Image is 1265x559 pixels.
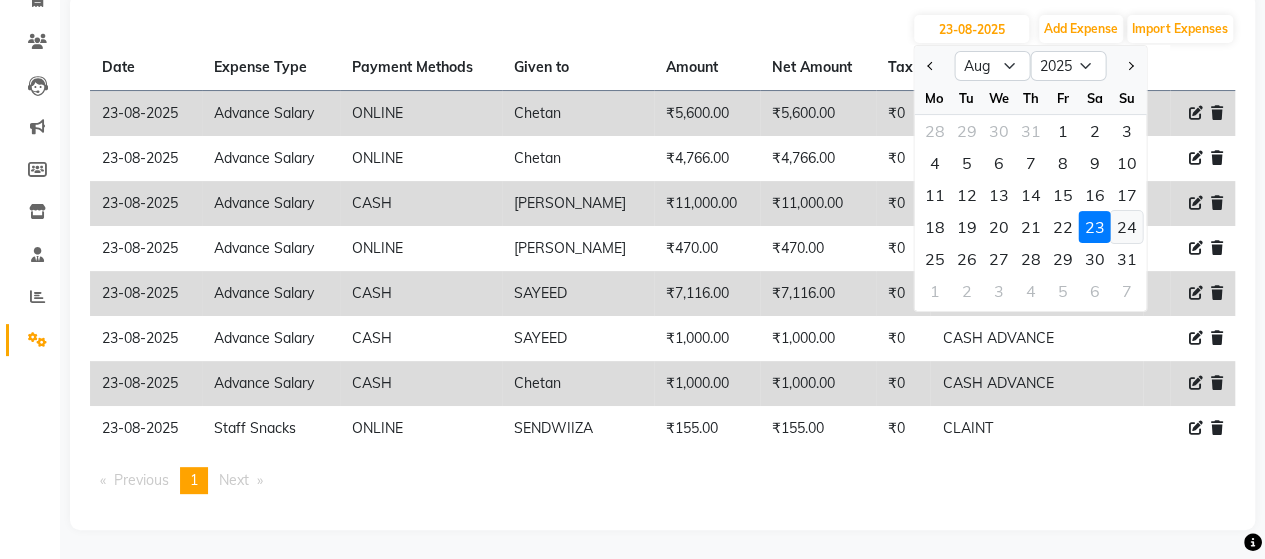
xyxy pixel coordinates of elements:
td: [PERSON_NAME] [502,181,654,226]
div: Wednesday, August 20, 2025 [982,211,1014,243]
div: Tuesday, September 2, 2025 [950,275,982,307]
div: Tuesday, August 5, 2025 [950,147,982,179]
div: Monday, July 28, 2025 [918,115,950,147]
span: Next [219,471,249,489]
td: ₹0 [876,136,931,181]
div: Friday, August 22, 2025 [1046,211,1078,243]
div: Saturday, August 9, 2025 [1078,147,1110,179]
div: Tuesday, August 26, 2025 [950,243,982,275]
select: Select year [1030,51,1106,81]
div: Saturday, August 30, 2025 [1078,243,1110,275]
div: Friday, August 29, 2025 [1046,243,1078,275]
td: Chetan [502,361,654,406]
div: 7 [1014,147,1046,179]
div: Wednesday, July 30, 2025 [982,115,1014,147]
div: 31 [1014,115,1046,147]
td: ₹470.00 [654,226,760,271]
td: ₹11,000.00 [654,181,760,226]
div: Monday, August 11, 2025 [918,179,950,211]
div: 2 [1078,115,1110,147]
td: ₹0 [876,271,931,316]
button: Next month [1121,50,1138,82]
th: Payment Methods [340,45,502,91]
div: Wednesday, September 3, 2025 [982,275,1014,307]
div: Friday, August 15, 2025 [1046,179,1078,211]
div: Sunday, August 24, 2025 [1110,211,1142,243]
td: ₹0 [876,406,931,451]
td: ₹4,766.00 [760,136,876,181]
div: 5 [1046,275,1078,307]
div: Friday, September 5, 2025 [1046,275,1078,307]
td: CASH [340,316,502,361]
div: Thursday, July 31, 2025 [1014,115,1046,147]
span: Previous [114,471,169,489]
div: Thursday, August 14, 2025 [1014,179,1046,211]
div: Saturday, September 6, 2025 [1078,275,1110,307]
div: Friday, August 1, 2025 [1046,115,1078,147]
div: 9 [1078,147,1110,179]
div: 1 [1046,115,1078,147]
div: We [982,82,1014,114]
div: 17 [1110,179,1142,211]
td: CASH [340,181,502,226]
td: 23-08-2025 [90,91,202,137]
div: 5 [950,147,982,179]
div: Monday, August 4, 2025 [918,147,950,179]
td: CASH ADVANCE [930,361,1143,406]
div: Th [1014,82,1046,114]
td: ₹5,600.00 [760,91,876,137]
div: 23 [1078,211,1110,243]
div: 11 [918,179,950,211]
div: Wednesday, August 6, 2025 [982,147,1014,179]
button: Previous month [922,50,939,82]
div: 30 [982,115,1014,147]
td: SENDWIIZA [502,406,654,451]
div: Thursday, August 21, 2025 [1014,211,1046,243]
div: 25 [918,243,950,275]
td: ₹0 [876,361,931,406]
div: Friday, August 8, 2025 [1046,147,1078,179]
div: Saturday, August 23, 2025 [1078,211,1110,243]
td: Advance Salary [202,226,340,271]
div: 29 [1046,243,1078,275]
div: Sunday, August 10, 2025 [1110,147,1142,179]
div: 30 [1078,243,1110,275]
td: ₹0 [876,91,931,137]
div: Wednesday, August 27, 2025 [982,243,1014,275]
div: Fr [1046,82,1078,114]
td: ₹7,116.00 [654,271,760,316]
div: 3 [1110,115,1142,147]
td: CASH [340,361,502,406]
td: CASH [340,271,502,316]
td: Advance Salary [202,181,340,226]
td: 23-08-2025 [90,226,202,271]
div: Monday, August 25, 2025 [918,243,950,275]
div: 7 [1110,275,1142,307]
div: 10 [1110,147,1142,179]
th: Tax [876,45,931,91]
td: ONLINE [340,406,502,451]
td: ₹1,000.00 [654,316,760,361]
div: Mo [918,82,950,114]
div: Sunday, September 7, 2025 [1110,275,1142,307]
div: 24 [1110,211,1142,243]
div: Su [1110,82,1142,114]
td: 23-08-2025 [90,406,202,451]
td: 23-08-2025 [90,316,202,361]
div: Thursday, September 4, 2025 [1014,275,1046,307]
td: ₹7,116.00 [760,271,876,316]
div: Saturday, August 16, 2025 [1078,179,1110,211]
span: 1 [190,471,198,489]
div: 31 [1110,243,1142,275]
td: ONLINE [340,136,502,181]
div: Saturday, August 2, 2025 [1078,115,1110,147]
div: Sunday, August 3, 2025 [1110,115,1142,147]
div: 16 [1078,179,1110,211]
button: Import Expenses [1127,15,1233,43]
td: Advance Salary [202,91,340,137]
div: Wednesday, August 13, 2025 [982,179,1014,211]
td: Staff Snacks [202,406,340,451]
td: ₹0 [876,226,931,271]
div: 26 [950,243,982,275]
div: Monday, August 18, 2025 [918,211,950,243]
